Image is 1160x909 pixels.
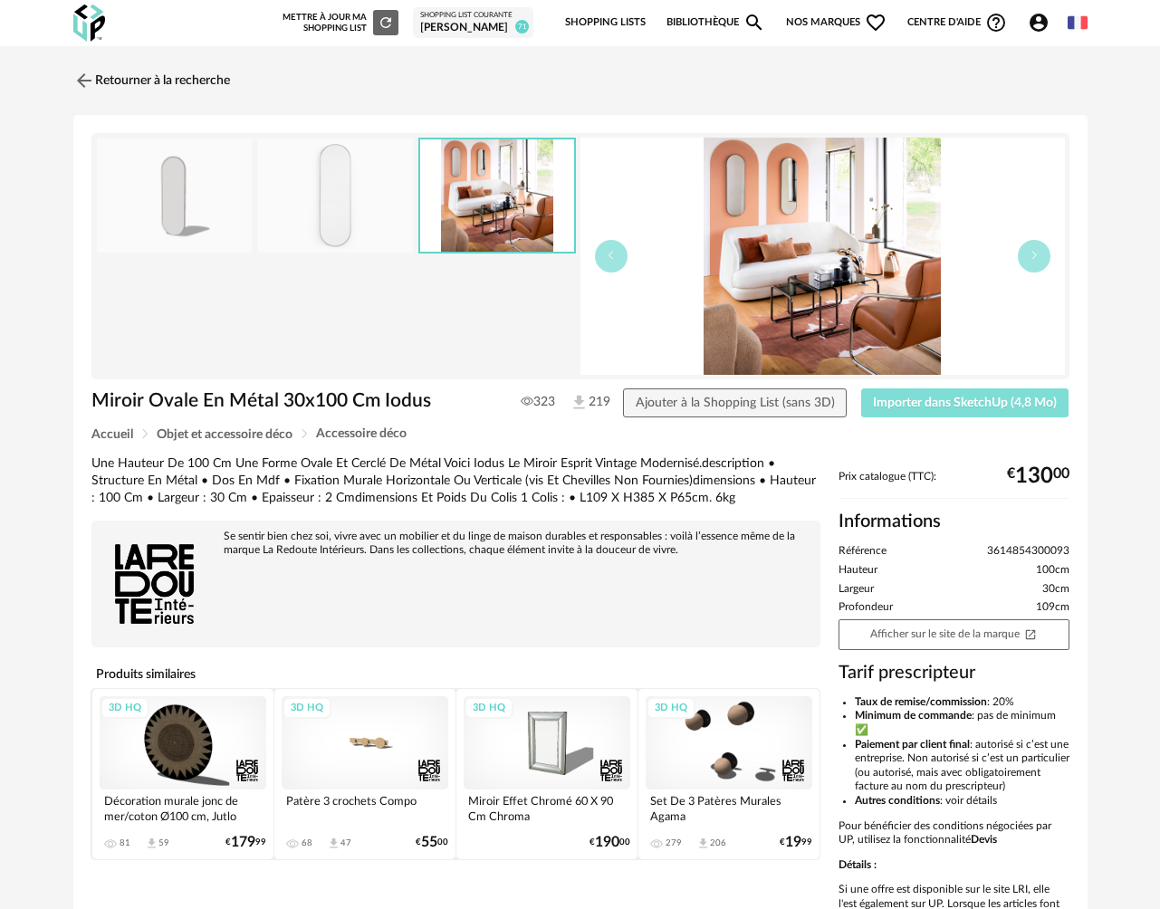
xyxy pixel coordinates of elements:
[839,470,1069,500] div: Prix catalogue (TTC):
[521,394,555,410] span: 323
[416,837,448,848] div: € 00
[73,5,105,42] img: OXP
[865,12,887,33] span: Heart Outline icon
[855,795,940,806] b: Autres conditions
[638,689,820,860] a: 3D HQ Set De 3 Patères Murales Agama 279 Download icon 206 €1999
[515,20,529,33] span: 71
[696,837,710,850] span: Download icon
[855,710,972,721] b: Minimum de commande
[420,11,526,20] div: Shopping List courante
[91,428,133,441] span: Accueil
[101,530,811,557] div: Se sentir bien chez soi, vivre avec un mobilier et du linge de maison durables et responsables : ...
[987,544,1069,559] span: 3614854300093
[839,819,1069,847] p: Pour bénéficier des conditions négociées par UP, utilisez la fonctionnalité
[274,689,455,860] a: 3D HQ Patère 3 crochets Compo 68 Download icon 47 €5500
[101,697,149,720] div: 3D HQ
[855,695,1069,710] li: : 20%
[420,21,526,35] div: [PERSON_NAME]
[1007,470,1069,483] div: € 00
[316,427,407,440] span: Accessoire déco
[839,661,1069,684] h3: Tarif prescripteur
[91,388,488,413] h1: Miroir Ovale En Métal 30x100 Cm Iodus
[839,582,874,597] span: Largeur
[565,4,646,42] a: Shopping Lists
[420,139,574,253] img: 2a8d5a422799386050d14f5989011584.jpg
[1036,600,1069,615] span: 109cm
[873,397,1057,409] span: Importer dans SketchUp (4,8 Mo)
[647,697,695,720] div: 3D HQ
[231,837,255,848] span: 179
[861,388,1069,417] button: Importer dans SketchUp (4,8 Mo)
[92,689,273,860] a: 3D HQ Décoration murale jonc de mer/coton Ø100 cm, Jutlo 81 Download icon 59 €17999
[636,397,835,409] span: Ajouter à la Shopping List (sans 3D)
[1015,470,1053,483] span: 130
[907,12,1008,33] span: Centre d'aideHelp Circle Outline icon
[340,837,351,848] div: 47
[839,544,887,559] span: Référence
[91,427,1069,441] div: Breadcrumb
[1028,12,1050,33] span: Account Circle icon
[158,837,169,848] div: 59
[590,837,630,848] div: € 00
[1042,582,1069,597] span: 30cm
[595,837,619,848] span: 190
[646,789,812,826] div: Set De 3 Patères Murales Agama
[283,10,398,35] div: Mettre à jour ma Shopping List
[570,393,589,412] img: Téléchargements
[971,834,997,845] b: Devis
[120,837,130,848] div: 81
[225,837,266,848] div: € 99
[710,837,726,848] div: 206
[855,709,1069,737] li: : pas de minimum ✅
[456,689,638,860] a: 3D HQ Miroir Effet Chromé 60 X 90 Cm Chroma €19000
[91,662,820,687] h4: Produits similaires
[570,393,592,412] span: 219
[580,138,1065,375] img: 2a8d5a422799386050d14f5989011584.jpg
[97,139,253,254] img: thumbnail.png
[465,697,513,720] div: 3D HQ
[157,428,292,441] span: Objet et accessoire déco
[1036,563,1069,578] span: 100cm
[780,837,812,848] div: € 99
[378,18,394,27] span: Refresh icon
[283,697,331,720] div: 3D HQ
[855,794,1069,809] li: : voir détails
[100,789,266,826] div: Décoration murale jonc de mer/coton Ø100 cm, Jutlo
[464,789,630,826] div: Miroir Effet Chromé 60 X 90 Cm Chroma
[91,455,820,507] div: Une Hauteur De 100 Cm Une Forme Ovale Et Cerclé De Métal Voici Iodus Le Miroir Esprit Vintage Mod...
[302,837,312,848] div: 68
[839,619,1069,650] a: Afficher sur le site de la marqueOpen In New icon
[743,12,765,33] span: Magnify icon
[282,789,448,826] div: Patère 3 crochets Compo
[145,837,158,850] span: Download icon
[73,70,95,91] img: svg+xml;base64,PHN2ZyB3aWR0aD0iMjQiIGhlaWdodD0iMjQiIHZpZXdCb3g9IjAgMCAyNCAyNCIgZmlsbD0ibm9uZSIgeG...
[258,139,414,254] img: 0d97b0d0afdd3dcac294d7129b9580ab.jpg
[327,837,340,850] span: Download icon
[666,4,766,42] a: BibliothèqueMagnify icon
[855,739,970,750] b: Paiement par client final
[666,837,682,848] div: 279
[839,510,1069,533] h2: Informations
[1068,13,1088,33] img: fr
[73,61,230,100] a: Retourner à la recherche
[785,837,801,848] span: 19
[1028,12,1058,33] span: Account Circle icon
[623,388,847,417] button: Ajouter à la Shopping List (sans 3D)
[839,563,877,578] span: Hauteur
[1024,627,1037,639] span: Open In New icon
[985,12,1007,33] span: Help Circle Outline icon
[421,837,437,848] span: 55
[786,4,887,42] span: Nos marques
[839,600,893,615] span: Profondeur
[420,11,526,34] a: Shopping List courante [PERSON_NAME] 71
[855,738,1069,794] li: : autorisé si c’est une entreprise. Non autorisé si c’est un particulier (ou autorisé, mais avec ...
[855,696,987,707] b: Taux de remise/commission
[839,859,877,870] b: Détails :
[101,530,209,638] img: brand logo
